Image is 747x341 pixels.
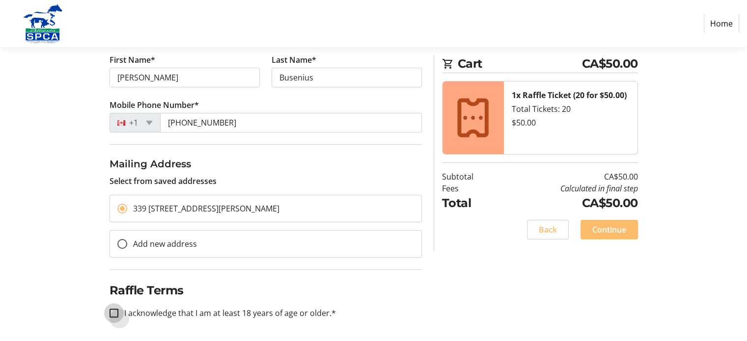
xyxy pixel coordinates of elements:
button: Continue [581,220,638,239]
td: Fees [442,183,498,194]
button: Back [527,220,569,239]
span: Cart [458,55,582,73]
label: Add new address [127,238,197,250]
div: Total Tickets: 20 [512,103,630,115]
h2: Raffle Terms [110,282,422,299]
div: Select from saved addresses [110,157,422,187]
a: Home [704,14,739,33]
span: Continue [592,224,626,236]
td: Total [442,194,498,212]
h3: Mailing Address [110,157,422,171]
span: Back [539,224,557,236]
span: CA$50.00 [582,55,638,73]
img: Alberta SPCA's Logo [8,4,78,43]
td: Calculated in final step [498,183,638,194]
div: $50.00 [512,117,630,129]
span: 339 [STREET_ADDRESS][PERSON_NAME] [133,203,279,214]
label: I acknowledge that I am at least 18 years of age or older.* [118,307,336,319]
td: CA$50.00 [498,194,638,212]
label: Last Name* [272,54,316,66]
td: Subtotal [442,171,498,183]
td: CA$50.00 [498,171,638,183]
input: (506) 234-5678 [160,113,422,132]
label: First Name* [110,54,155,66]
strong: 1x Raffle Ticket (20 for $50.00) [512,90,627,101]
label: Mobile Phone Number* [110,99,199,111]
